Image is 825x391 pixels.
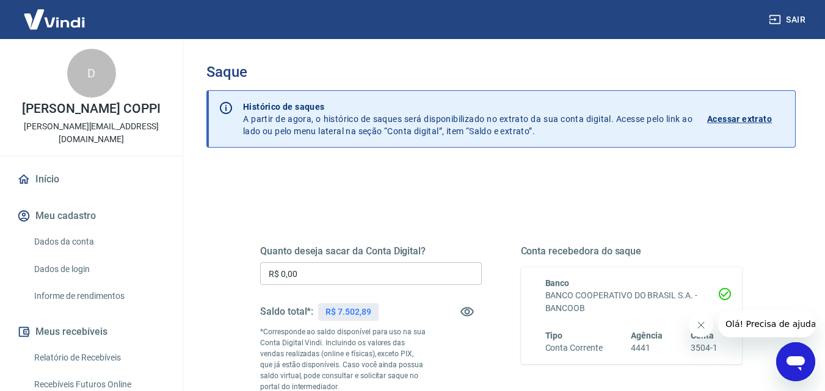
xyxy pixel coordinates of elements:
span: Banco [545,278,570,288]
img: Vindi [15,1,94,38]
button: Meus recebíveis [15,318,168,345]
iframe: Botão para abrir a janela de mensagens [776,342,815,381]
h6: Conta Corrente [545,342,603,354]
button: Sair [766,9,810,31]
span: Agência [631,331,663,340]
a: Relatório de Recebíveis [29,345,168,370]
h5: Saldo total*: [260,306,313,318]
p: Histórico de saques [243,101,692,113]
span: Olá! Precisa de ajuda? [7,9,103,18]
h6: BANCO COOPERATIVO DO BRASIL S.A. - BANCOOB [545,289,718,315]
p: [PERSON_NAME] COPPI [22,102,160,115]
a: Dados da conta [29,229,168,254]
a: Informe de rendimentos [29,284,168,309]
p: Acessar extrato [707,113,772,125]
div: D [67,49,116,98]
a: Dados de login [29,257,168,282]
span: Tipo [545,331,563,340]
a: Início [15,166,168,193]
iframe: Fechar mensagem [689,313,713,337]
h6: 4441 [631,342,663,354]
a: Acessar extrato [707,101,785,137]
p: [PERSON_NAME][EMAIL_ADDRESS][DOMAIN_NAME] [10,120,173,146]
h6: 3504-1 [691,342,718,354]
iframe: Mensagem da empresa [718,310,815,337]
p: R$ 7.502,89 [325,306,371,318]
h5: Quanto deseja sacar da Conta Digital? [260,245,482,257]
h5: Conta recebedora do saque [521,245,743,257]
button: Meu cadastro [15,203,168,229]
h3: Saque [206,63,796,81]
p: A partir de agora, o histórico de saques será disponibilizado no extrato da sua conta digital. Ac... [243,101,692,137]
